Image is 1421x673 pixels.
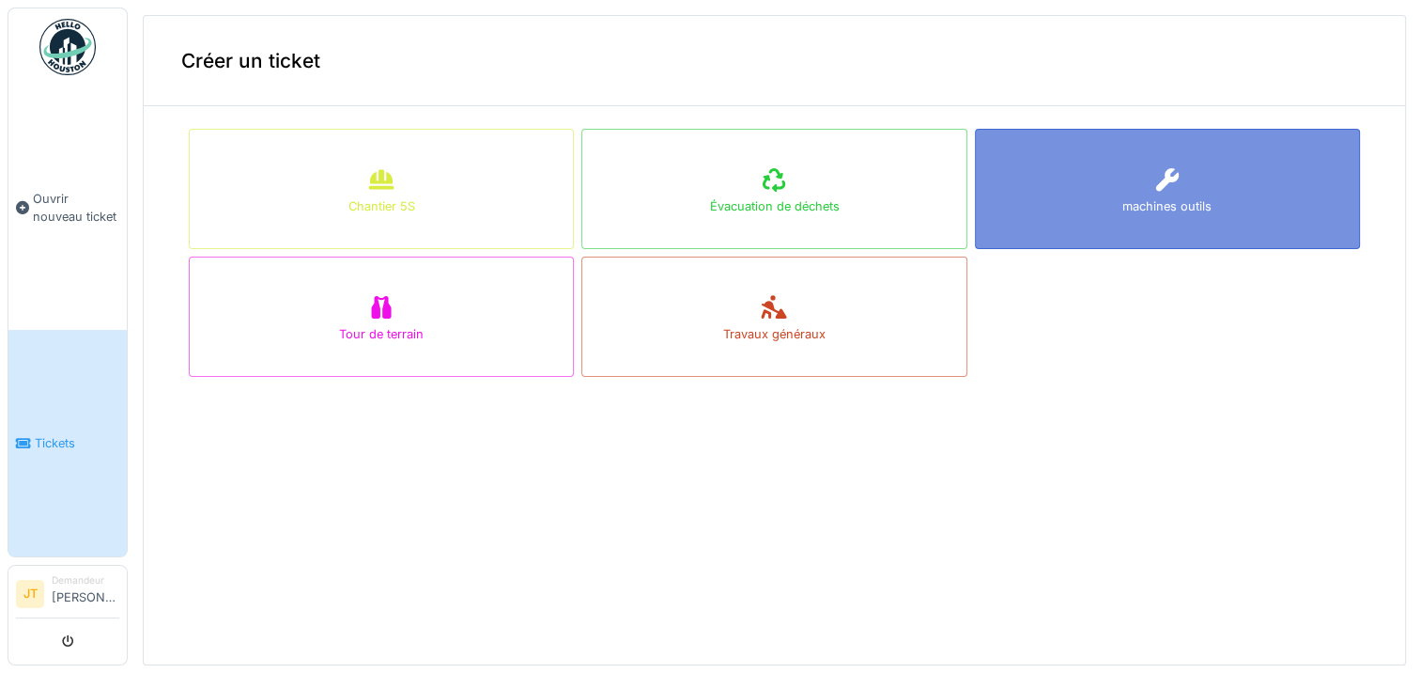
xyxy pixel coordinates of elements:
div: machines outils [1122,197,1212,215]
span: Tickets [35,434,119,452]
div: Demandeur [52,573,119,587]
a: Tickets [8,330,127,556]
div: Chantier 5S [348,197,415,215]
div: Créer un ticket [144,16,1405,106]
li: JT [16,580,44,608]
div: Travaux généraux [723,325,826,343]
a: Ouvrir nouveau ticket [8,86,127,330]
span: Ouvrir nouveau ticket [33,190,119,226]
div: Tour de terrain [339,325,424,343]
img: Badge_color-CXgf-gQk.svg [39,19,96,75]
div: Évacuation de déchets [709,197,839,215]
a: JT Demandeur[PERSON_NAME] [16,573,119,618]
li: [PERSON_NAME] [52,573,119,614]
